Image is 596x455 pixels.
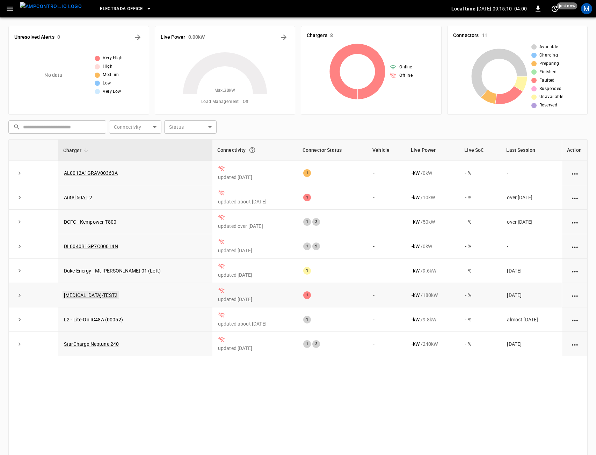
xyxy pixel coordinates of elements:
div: / 9.8 kW [412,316,454,323]
span: Reserved [539,102,557,109]
button: All Alerts [132,32,143,43]
div: / 10 kW [412,194,454,201]
button: expand row [14,314,25,325]
th: Live Power [406,140,459,161]
h6: 0.00 kW [188,33,205,41]
a: Duke Energy - Mt [PERSON_NAME] 01 (Left) [64,268,161,274]
span: Faulted [539,77,555,84]
a: DL0040B1GP7C00014N [64,244,118,249]
p: updated [DATE] [218,345,292,352]
td: almost [DATE] [501,307,562,332]
a: DCFC - Kempower T800 [64,219,116,225]
h6: Connectors [453,32,479,39]
button: expand row [14,266,25,276]
h6: Unresolved Alerts [14,33,54,41]
p: updated [DATE] [218,296,292,303]
div: / 0 kW [412,170,454,177]
button: expand row [14,290,25,300]
td: - % [459,161,501,185]
span: Suspended [539,85,562,92]
a: AL0012A1GRAV00360A [64,170,118,176]
span: Available [539,44,558,51]
span: Low [103,80,111,87]
button: expand row [14,192,25,203]
div: 2 [312,218,320,226]
p: [DATE] 09:15:10 -04:00 [477,5,527,12]
th: Connector Status [298,140,368,161]
h6: 11 [482,32,487,39]
span: Online [399,64,412,71]
p: - kW [412,170,420,177]
div: action cell options [570,218,579,225]
td: - [368,161,406,185]
div: 1 [303,194,311,201]
p: updated about [DATE] [218,198,292,205]
button: expand row [14,168,25,178]
td: - % [459,283,501,307]
div: 2 [312,340,320,348]
button: Energy Overview [278,32,289,43]
p: No data [44,72,62,79]
span: Offline [399,72,413,79]
p: - kW [412,316,420,323]
span: Max. 30 kW [215,87,235,94]
td: - % [459,210,501,234]
div: 1 [303,340,311,348]
div: / 180 kW [412,292,454,299]
div: / 0 kW [412,243,454,250]
span: Finished [539,69,557,76]
td: - [368,210,406,234]
span: Medium [103,72,119,79]
span: Preparing [539,60,559,67]
div: / 240 kW [412,341,454,348]
div: 1 [303,218,311,226]
span: Unavailable [539,94,563,100]
span: just now [557,2,577,9]
div: 1 [303,169,311,177]
button: Connection between the charger and our software. [246,144,259,156]
button: expand row [14,339,25,349]
p: - kW [412,341,420,348]
span: Very High [103,55,123,62]
div: profile-icon [581,3,592,14]
th: Action [562,140,587,161]
button: Electrada Office [97,2,154,16]
div: action cell options [570,316,579,323]
span: Charger [63,146,90,155]
div: 1 [303,291,311,299]
span: Charging [539,52,558,59]
p: updated about [DATE] [218,320,292,327]
div: 1 [303,243,311,250]
h6: Chargers [307,32,327,39]
td: - % [459,185,501,210]
td: [DATE] [501,332,562,356]
div: 1 [303,267,311,275]
p: - kW [412,243,420,250]
td: - % [459,234,501,259]
td: - [501,234,562,259]
p: - kW [412,218,420,225]
span: Electrada Office [100,5,143,13]
span: Load Management = Off [201,98,249,105]
div: action cell options [570,243,579,250]
div: 2 [312,243,320,250]
div: / 9.6 kW [412,267,454,274]
td: [DATE] [501,283,562,307]
th: Last Session [501,140,562,161]
td: over [DATE] [501,185,562,210]
a: StarCharge Neptune 240 [64,341,119,347]
td: - [368,259,406,283]
td: [DATE] [501,259,562,283]
div: 1 [303,316,311,323]
div: Connectivity [217,144,293,156]
h6: Live Power [161,33,186,41]
div: action cell options [570,194,579,201]
button: expand row [14,217,25,227]
p: - kW [412,194,420,201]
a: Autel 50A L2 [64,195,92,200]
div: action cell options [570,267,579,274]
span: High [103,63,112,70]
p: updated over [DATE] [218,223,292,230]
h6: 0 [57,33,60,41]
th: Vehicle [368,140,406,161]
